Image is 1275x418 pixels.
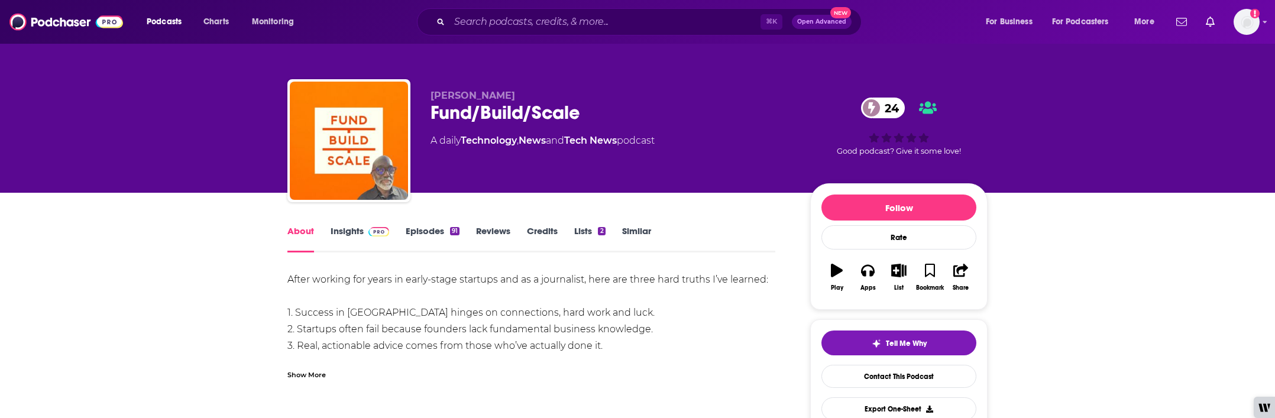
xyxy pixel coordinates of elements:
input: Search podcasts, credits, & more... [449,12,761,31]
a: News [519,135,546,146]
a: 24 [861,98,905,118]
button: Apps [852,256,883,299]
button: Bookmark [914,256,945,299]
button: Share [946,256,976,299]
a: Contact This Podcast [821,365,976,388]
div: Rate [821,225,976,249]
a: Episodes91 [406,225,459,252]
button: open menu [244,12,309,31]
span: ⌘ K [761,14,782,30]
a: Charts [196,12,236,31]
button: Show profile menu [1234,9,1260,35]
img: Fund/Build/Scale [290,82,408,200]
span: New [830,7,852,18]
div: Share [953,284,969,291]
button: Play [821,256,852,299]
div: A daily podcast [431,134,655,148]
button: open menu [1126,12,1169,31]
img: Podchaser - Follow, Share and Rate Podcasts [9,11,123,33]
div: 91 [450,227,459,235]
span: Podcasts [147,14,182,30]
div: Play [831,284,843,291]
span: Logged in as OutCastPodChaser [1234,9,1260,35]
span: More [1134,14,1154,30]
div: 24Good podcast? Give it some love! [810,90,988,163]
div: List [894,284,904,291]
span: Monitoring [252,14,294,30]
div: Bookmark [916,284,944,291]
a: Tech News [564,135,617,146]
img: User Profile [1234,9,1260,35]
div: Apps [860,284,876,291]
svg: Add a profile image [1250,9,1260,18]
span: Tell Me Why [886,339,927,348]
a: Lists2 [574,225,605,252]
button: Follow [821,195,976,221]
div: 2 [598,227,605,235]
a: Show notifications dropdown [1201,12,1219,32]
a: Show notifications dropdown [1172,12,1192,32]
button: open menu [1044,12,1126,31]
img: Podchaser Pro [368,227,389,236]
a: Technology [461,135,517,146]
span: Open Advanced [797,19,846,25]
span: and [546,135,564,146]
button: open menu [138,12,197,31]
a: Credits [527,225,558,252]
span: For Podcasters [1052,14,1109,30]
a: Similar [622,225,651,252]
span: For Business [986,14,1033,30]
span: Good podcast? Give it some love! [837,147,961,155]
button: List [884,256,914,299]
button: Open AdvancedNew [792,15,852,29]
span: [PERSON_NAME] [431,90,515,101]
span: 24 [873,98,905,118]
button: open menu [978,12,1047,31]
img: tell me why sparkle [872,339,881,348]
span: , [517,135,519,146]
a: InsightsPodchaser Pro [331,225,389,252]
a: Reviews [476,225,510,252]
button: tell me why sparkleTell Me Why [821,330,976,355]
span: Charts [203,14,229,30]
a: About [287,225,314,252]
div: Search podcasts, credits, & more... [428,8,873,35]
